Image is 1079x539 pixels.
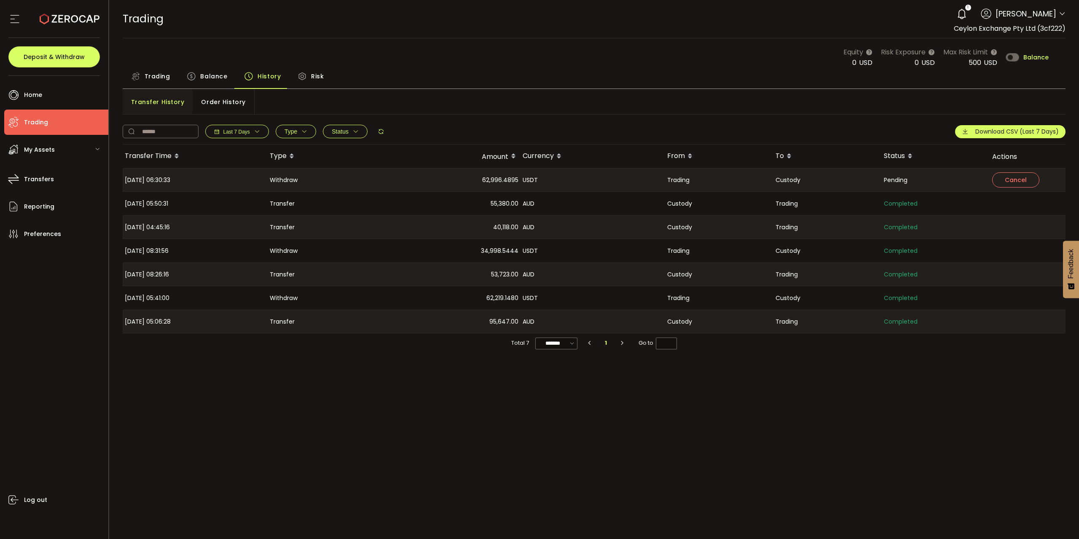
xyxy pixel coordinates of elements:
span: [DATE] 08:31:56 [125,246,169,256]
span: Custody [776,175,800,185]
span: 40,118.00 [493,223,518,232]
span: Trading [145,68,170,85]
span: Risk Exposure [881,47,926,57]
span: AUD [523,223,534,232]
span: Custody [667,270,692,279]
span: My Assets [24,144,55,156]
span: 500 [969,58,981,67]
span: Completed [884,246,918,256]
span: Reporting [24,201,54,213]
span: Transfers [24,173,54,185]
span: Download CSV (Last 7 Days) [975,127,1059,136]
span: Completed [884,293,918,303]
li: 1 [599,337,614,349]
span: Preferences [24,228,61,240]
span: Withdraw [270,175,298,185]
button: Type [276,125,316,138]
span: Trading [667,175,690,185]
span: [DATE] 05:41:00 [125,293,169,303]
div: From [665,149,773,164]
span: Feedback [1067,249,1075,279]
span: Custody [667,199,692,209]
button: Cancel [992,172,1039,188]
div: Actions [990,152,1066,161]
span: Custody [667,317,692,327]
span: Trading [123,11,164,26]
div: Amount [376,149,521,164]
span: 62,996.4895 [482,175,518,185]
span: Trading [776,223,798,232]
span: AUD [523,199,534,209]
div: To [773,149,882,164]
span: Transfer [270,223,295,232]
span: 53,723.00 [491,270,518,279]
span: Trading [776,317,798,327]
span: Completed [884,317,918,327]
span: [PERSON_NAME] [996,8,1056,19]
span: Transfer [270,317,295,327]
span: Ceylon Exchange Pty Ltd (3cf222) [954,24,1066,33]
div: Status [882,149,990,164]
span: USDT [523,175,538,185]
span: [DATE] 05:50:31 [125,199,168,209]
span: Custody [776,246,800,256]
span: AUD [523,270,534,279]
div: Transfer Time [123,149,268,164]
span: Home [24,89,42,101]
span: 1 [967,5,969,11]
span: Transfer [270,270,295,279]
span: Status [332,128,349,135]
button: Deposit & Withdraw [8,46,100,67]
div: Currency [521,149,665,164]
span: [DATE] 06:30:33 [125,175,170,185]
span: Completed [884,199,918,209]
span: Max Risk Limit [943,47,988,57]
span: Trading [667,293,690,303]
span: USD [984,58,997,67]
span: Withdraw [270,293,298,303]
span: [DATE] 08:26:16 [125,270,169,279]
span: Go to [639,337,677,349]
iframe: Chat Widget [1037,499,1079,539]
span: Withdraw [270,246,298,256]
span: 0 [852,58,856,67]
span: USDT [523,246,538,256]
span: [DATE] 05:06:28 [125,317,171,327]
span: AUD [523,317,534,327]
span: Custody [667,223,692,232]
span: Last 7 Days [223,129,250,135]
span: 0 [915,58,919,67]
span: Transfer [270,199,295,209]
button: Status [323,125,368,138]
span: 62,219.1480 [486,293,518,303]
span: Trading [24,116,48,129]
button: Feedback - Show survey [1063,241,1079,298]
span: Log out [24,494,47,506]
span: Total 7 [511,337,529,349]
span: Order History [201,94,245,110]
span: Completed [884,223,918,232]
span: USD [921,58,935,67]
span: Custody [776,293,800,303]
span: [DATE] 04:45:16 [125,223,170,232]
span: Balance [1023,54,1049,60]
span: 95,647.00 [489,317,518,327]
span: Trading [776,270,798,279]
span: Type [285,128,297,135]
span: Cancel [1005,177,1027,183]
span: Trading [667,246,690,256]
span: 55,380.00 [491,199,518,209]
span: USD [859,58,872,67]
span: Deposit & Withdraw [24,54,85,60]
span: USDT [523,293,538,303]
span: Balance [200,68,227,85]
span: Trading [776,199,798,209]
span: Equity [843,47,863,57]
button: Last 7 Days [205,125,269,138]
span: Pending [884,175,907,185]
span: Risk [311,68,324,85]
div: Type [268,149,376,164]
span: 34,998.5444 [481,246,518,256]
span: History [258,68,281,85]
